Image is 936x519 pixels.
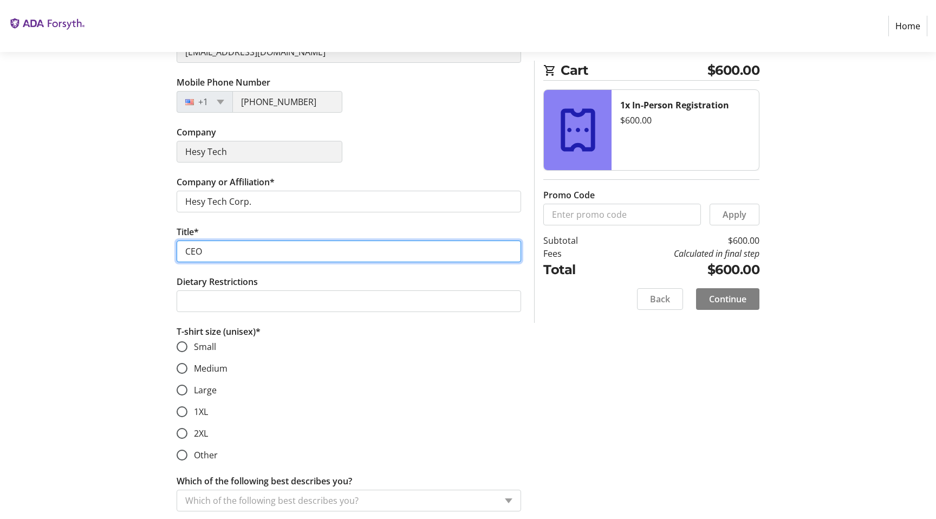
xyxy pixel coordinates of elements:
input: (201) 555-0123 [232,91,342,113]
span: 2XL [194,427,208,439]
span: Medium [194,362,227,374]
div: $600.00 [620,114,750,127]
button: Continue [696,288,759,310]
td: Subtotal [543,234,606,247]
img: The ADA Forsyth Institute's Logo [9,4,86,48]
strong: 1x In-Person Registration [620,99,729,111]
label: Company or Affiliation* [177,176,275,189]
label: Which of the following best describes you? [177,475,352,488]
span: Small [194,341,216,353]
span: $600.00 [707,61,760,80]
td: Calculated in final step [606,247,759,260]
input: Enter promo code [543,204,701,225]
span: Back [650,293,670,306]
td: Total [543,260,606,280]
label: Other [187,449,218,462]
td: $600.00 [606,234,759,247]
span: Continue [709,293,746,306]
a: Home [888,16,927,36]
button: Back [637,288,683,310]
td: $600.00 [606,260,759,280]
td: Fees [543,247,606,260]
label: Title* [177,225,199,238]
label: Company [177,126,216,139]
span: Apply [723,208,746,221]
label: Promo Code [543,189,595,202]
button: Apply [710,204,759,225]
label: Dietary Restrictions [177,275,258,288]
span: Large [194,384,217,396]
p: T-shirt size (unisex)* [177,325,521,338]
span: Cart [561,61,707,80]
label: Mobile Phone Number [177,76,270,89]
span: 1XL [194,406,208,418]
